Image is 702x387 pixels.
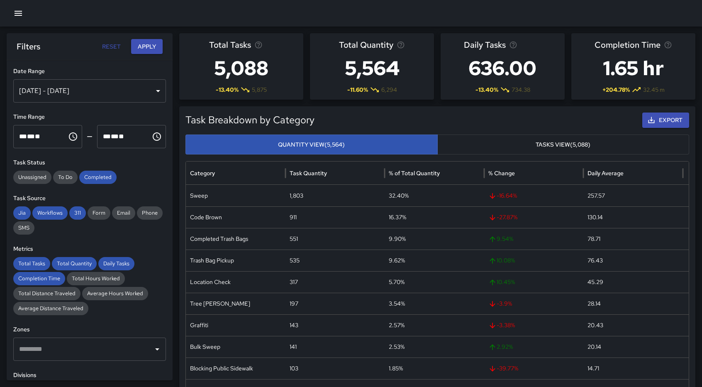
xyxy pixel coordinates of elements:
div: Bulk Sweep [186,336,285,358]
div: 317 [285,271,385,293]
span: Average Hours Worked [82,289,148,298]
div: Form [88,206,110,220]
span: -13.40 % [475,86,498,94]
div: 9.90% [385,228,484,250]
div: 551 [285,228,385,250]
span: Phone [137,209,163,217]
div: Graffiti [186,314,285,336]
div: Email [112,206,135,220]
span: 2.92 % [488,336,580,358]
span: Minutes [27,133,35,140]
span: Daily Tasks [98,260,134,268]
div: 14.71 [583,358,683,379]
div: 130.14 [583,206,683,228]
div: Category [190,169,215,177]
h3: 636.00 [464,51,541,85]
div: Average Distance Traveled [13,302,88,315]
div: Total Hours Worked [67,272,125,285]
span: Total Tasks [209,38,251,51]
div: 9.62% [385,250,484,271]
div: Location Check [186,271,285,293]
div: Unassigned [13,171,51,184]
div: % Change [488,169,515,177]
div: To Do [53,171,78,184]
span: -16.64 % [488,185,580,206]
div: Total Tasks [13,257,50,270]
div: 32.40% [385,185,484,206]
button: Apply [131,39,163,54]
span: Workflows [32,209,68,217]
span: Minutes [111,133,119,140]
div: 45.29 [583,271,683,293]
span: -3.38 % [488,315,580,336]
h6: Task Source [13,194,166,203]
span: Total Distance Traveled [13,289,80,298]
span: Completed [79,173,117,181]
div: 911 [285,206,385,228]
span: 6,294 [381,86,397,94]
div: Total Distance Traveled [13,287,80,300]
span: Average Distance Traveled [13,304,88,313]
span: 32.45 m [643,86,665,94]
div: 2.53% [385,336,484,358]
div: Workflows [32,206,68,220]
span: 9.54 % [488,228,580,250]
div: Total Quantity [52,257,97,270]
div: Completion Time [13,272,65,285]
span: Unassigned [13,173,51,181]
div: 16.37% [385,206,484,228]
span: -13.40 % [216,86,239,94]
span: Jia [13,209,31,217]
h6: Task Status [13,158,166,167]
span: Hours [19,133,27,140]
svg: Total task quantity in the selected period, compared to the previous period. [397,41,405,49]
div: Average Hours Worked [82,287,148,300]
span: Total Tasks [13,260,50,268]
span: 10.08 % [488,250,580,271]
span: Daily Tasks [464,38,506,51]
div: Task Quantity [290,169,327,177]
div: 2.57% [385,314,484,336]
div: 197 [285,293,385,314]
h6: Filters [17,40,40,53]
h3: 5,564 [339,51,405,85]
button: Quantity View(5,564) [185,135,438,155]
span: Meridiem [35,133,40,140]
svg: Average time taken to complete tasks in the selected period, compared to the previous period. [664,41,672,49]
button: Export [642,113,689,128]
div: 535 [285,250,385,271]
div: 311 [69,206,86,220]
div: 257.57 [583,185,683,206]
h3: 1.65 hr [595,51,672,85]
div: 28.14 [583,293,683,314]
div: 1,803 [285,185,385,206]
div: Daily Average [587,169,624,177]
h6: Divisions [13,371,166,380]
span: Form [88,209,110,217]
div: 5.70% [385,271,484,293]
span: 5,875 [252,86,267,94]
div: Jia [13,206,31,220]
div: Sweep [186,185,285,206]
span: 10.45 % [488,272,580,293]
div: 1.85% [385,358,484,379]
span: Completion Time [595,38,661,51]
span: Total Hours Worked [67,274,125,283]
span: Meridiem [119,133,124,140]
button: Tasks View(5,088) [437,135,690,155]
span: -27.87 % [488,207,580,228]
button: Choose time, selected time is 12:00 AM [65,128,81,145]
span: 734.38 [512,86,530,94]
h6: Zones [13,325,166,334]
div: 78.71 [583,228,683,250]
button: Reset [98,39,124,54]
div: % of Total Quantity [389,169,440,177]
div: Completed Trash Bags [186,228,285,250]
span: Total Quantity [339,38,393,51]
span: -11.60 % [347,86,368,94]
div: Completed [79,171,117,184]
span: Completion Time [13,274,65,283]
div: Tree Wells [186,293,285,314]
svg: Average number of tasks per day in the selected period, compared to the previous period. [509,41,517,49]
span: Total Quantity [52,260,97,268]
